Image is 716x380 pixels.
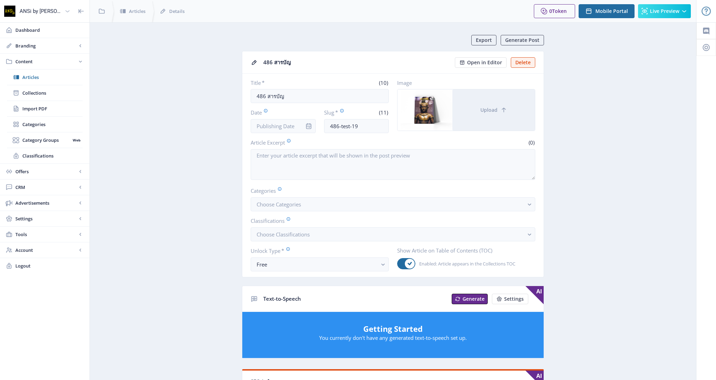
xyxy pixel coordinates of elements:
span: CRM [15,184,77,191]
span: (11) [378,109,389,116]
span: Branding [15,42,77,49]
h5: Getting Started [249,323,537,334]
span: Mobile Portal [595,8,628,14]
span: Tools [15,231,77,238]
div: 486 สารบัญ [263,57,451,68]
span: AI [525,286,544,304]
span: Import PDF [22,105,83,112]
nb-badge: Web [70,137,83,144]
span: Choose Categories [257,201,301,208]
button: Generate [452,294,488,304]
span: Export [476,37,492,43]
button: Live Preview [638,4,691,18]
input: Type Article Title ... [251,89,389,103]
button: Free [251,257,389,271]
span: Token [552,8,567,14]
span: Settings [15,215,77,222]
label: Date [251,109,310,116]
label: Unlock Type [251,247,383,255]
span: Live Preview [650,8,679,14]
label: Title [251,79,317,86]
div: Free [257,260,377,269]
span: Details [169,8,185,15]
img: properties.app_icon.png [4,6,15,17]
span: Upload [480,107,497,113]
button: 0Token [534,4,575,18]
button: Choose Classifications [251,227,535,241]
span: Enabled: Article appears in the Collections TOC [415,260,515,268]
a: New page [447,294,488,304]
span: Dashboard [15,27,84,34]
span: Articles [129,8,145,15]
button: Upload [452,89,535,131]
label: Slug [324,109,354,116]
a: Categories [7,117,83,132]
span: Settings [504,296,524,302]
input: Publishing Date [251,119,316,133]
label: Article Excerpt [251,139,390,146]
app-collection-view: Text-to-Speech [242,286,544,359]
a: Category GroupsWeb [7,132,83,148]
span: Generate Post [505,37,539,43]
span: Categories [22,121,83,128]
button: Choose Categories [251,197,535,211]
a: Classifications [7,148,83,163]
a: Collections [7,85,83,101]
span: Generate [463,296,485,302]
span: (10) [378,79,389,86]
span: Classifications [22,152,83,159]
a: New page [488,294,528,304]
button: Open in Editor [455,57,507,68]
label: Categories [251,187,530,195]
span: Content [15,58,77,65]
button: Settings [492,294,528,304]
label: Classifications [251,217,530,225]
span: (0) [528,139,535,146]
button: Mobile Portal [579,4,635,18]
a: Import PDF [7,101,83,116]
span: Logout [15,262,84,269]
button: Delete [511,57,535,68]
button: Generate Post [501,35,544,45]
span: Choose Classifications [257,231,310,238]
span: Advertisements [15,199,77,206]
label: Show Article on Table of Contents (TOC) [397,247,530,254]
button: Export [471,35,496,45]
span: Offers [15,168,77,175]
span: Text-to-Speech [263,295,301,302]
span: Articles [22,74,83,81]
span: Account [15,247,77,254]
a: Articles [7,70,83,85]
div: ANSi by [PERSON_NAME] [20,3,62,19]
span: Open in Editor [467,60,502,65]
nb-icon: info [305,123,312,130]
span: Category Groups [22,137,70,144]
label: Image [397,79,530,86]
input: this-is-how-a-slug-looks-like [324,119,389,133]
span: Collections [22,89,83,96]
p: You currently don't have any generated text-to-speech set up. [249,334,537,341]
